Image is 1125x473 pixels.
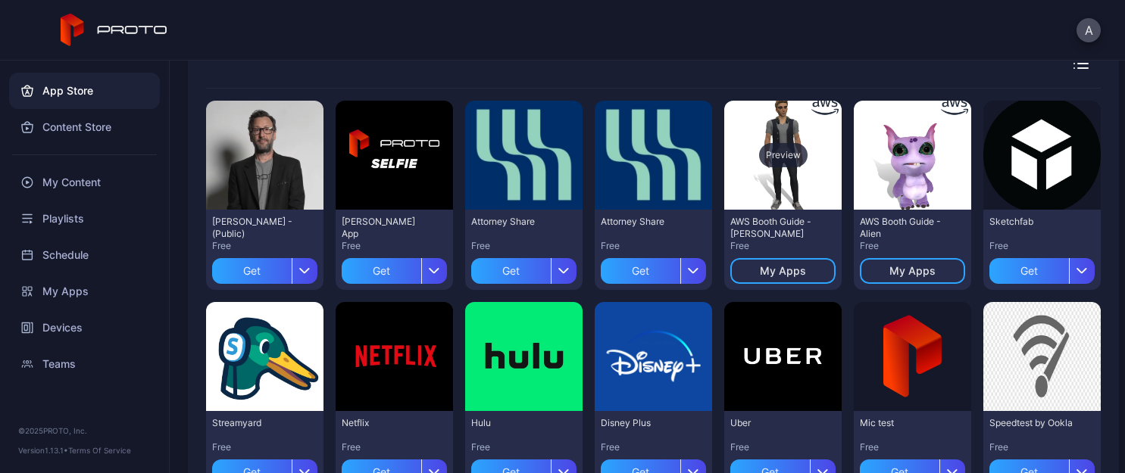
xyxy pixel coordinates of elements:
div: Mic test [860,417,943,429]
button: My Apps [860,258,965,284]
div: © 2025 PROTO, Inc. [18,425,151,437]
div: David N Persona - (Public) [212,216,295,240]
div: Free [212,441,317,453]
a: App Store [9,73,160,109]
div: Free [342,240,447,252]
div: Get [212,258,292,284]
div: Sketchfab [989,216,1073,228]
div: Free [471,240,577,252]
div: Free [989,240,1095,252]
button: Get [471,252,577,284]
a: Playlists [9,201,160,237]
div: Attorney Share [471,216,555,228]
div: Free [860,240,965,252]
div: Get [342,258,421,284]
div: Attorney Share [601,216,684,228]
div: Free [601,441,706,453]
button: Get [989,252,1095,284]
div: Free [601,240,706,252]
button: Get [342,252,447,284]
a: Terms Of Service [68,446,131,455]
div: Free [730,240,836,252]
button: My Apps [730,258,836,284]
a: Devices [9,310,160,346]
span: Version 1.13.1 • [18,446,68,455]
div: Uber [730,417,814,429]
div: Free [989,441,1095,453]
div: Free [860,441,965,453]
div: AWS Booth Guide - Alien [860,216,943,240]
div: Free [471,441,577,453]
div: Hulu [471,417,555,429]
button: A [1077,18,1101,42]
div: Get [989,258,1069,284]
div: Free [212,240,317,252]
div: Get [601,258,680,284]
button: Get [601,252,706,284]
div: My Apps [889,265,936,277]
a: Teams [9,346,160,382]
div: Get [471,258,551,284]
div: Preview [759,143,808,167]
div: Free [342,441,447,453]
div: Free [730,441,836,453]
div: Disney Plus [601,417,684,429]
div: My Apps [760,265,806,277]
a: My Apps [9,273,160,310]
a: Schedule [9,237,160,273]
div: Speedtest by Ookla [989,417,1073,429]
div: David Selfie App [342,216,425,240]
div: AWS Booth Guide - Wes [730,216,814,240]
div: Netflix [342,417,425,429]
a: Content Store [9,109,160,145]
a: My Content [9,164,160,201]
div: Streamyard [212,417,295,429]
button: Get [212,252,317,284]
